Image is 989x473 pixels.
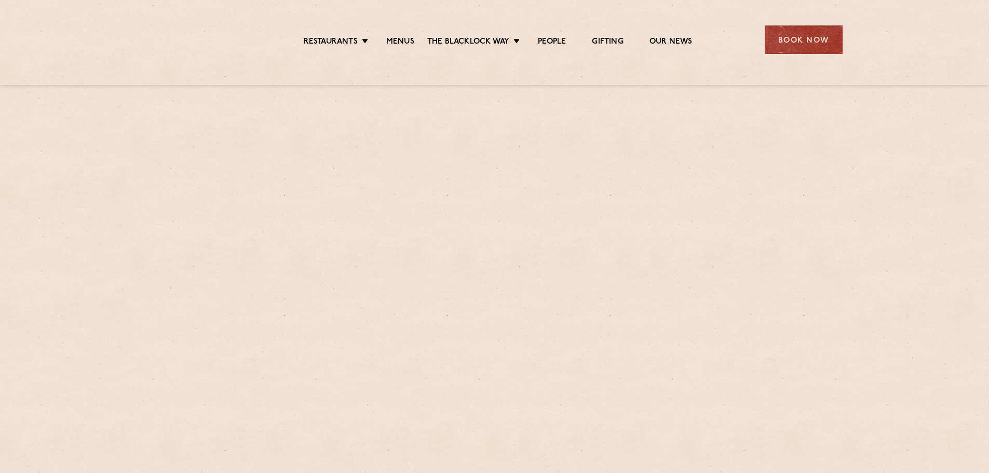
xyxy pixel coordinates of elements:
[765,25,843,54] div: Book Now
[304,37,358,48] a: Restaurants
[147,10,237,70] img: svg%3E
[538,37,566,48] a: People
[427,37,509,48] a: The Blacklock Way
[386,37,414,48] a: Menus
[592,37,623,48] a: Gifting
[649,37,693,48] a: Our News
